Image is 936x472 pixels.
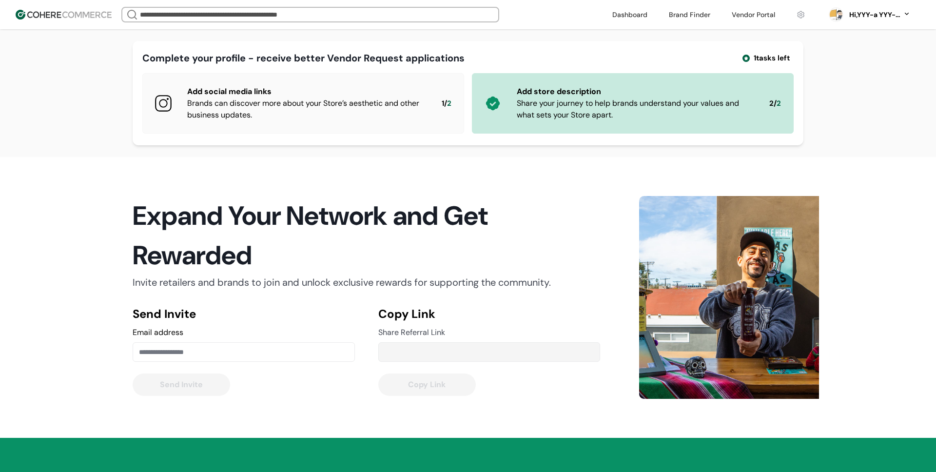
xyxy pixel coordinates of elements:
div: Complete your profile - receive better Vendor Request applications [142,51,465,65]
span: Share Referral Link [378,327,445,337]
img: Cohere Logo [16,10,112,20]
span: 2 [777,98,781,109]
div: Send Invite [133,305,355,323]
div: Invite retailers and brands to join and unlock exclusive rewards for supporting the community. [133,275,600,290]
span: 1 [442,98,444,109]
svg: 0 percent [829,7,843,22]
div: Share your journey to help brands understand your values and what sets your Store apart. [517,98,754,121]
span: / [774,98,777,109]
button: Send Invite [133,374,230,396]
button: Hi,YYY-a YYY-aa [847,10,911,20]
div: Copy Link [378,305,601,323]
div: Brands can discover more about your Store’s aesthetic and other business updates. [187,98,426,121]
label: Email address [133,327,183,337]
div: Add store description [517,86,754,98]
span: / [444,98,447,109]
span: 2 [769,98,774,109]
span: 2 [447,98,451,109]
div: Hi, YYY-a YYY-aa [847,10,901,20]
div: Add social media links [187,86,426,98]
button: Copy Link [378,374,476,396]
div: Expand Your Network and Get Rewarded [133,196,600,275]
span: 1 tasks left [754,53,790,64]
